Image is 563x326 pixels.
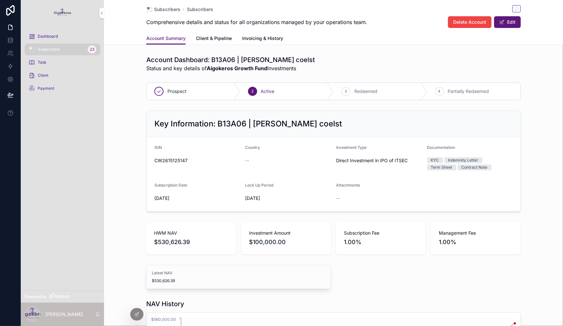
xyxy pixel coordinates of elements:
a: Subscribers [187,6,213,13]
span: Redeemed [354,88,377,95]
a: Client [25,70,100,81]
span: Management Fee [439,230,513,236]
span: Subscribers [154,6,180,13]
span: Client [38,73,48,78]
span: 3 [345,89,347,94]
tspan: $560,000.00 [151,317,176,322]
span: $530,626.39 [152,278,325,283]
span: Status and key details of Investments [146,64,315,72]
h1: NAV History [146,299,184,308]
span: Attachments [336,183,360,188]
div: 23 [88,46,96,53]
a: Task [25,57,100,68]
span: Latest NAV [152,270,325,276]
div: Indemnity Letter [448,157,478,163]
span: $100,000.00 [249,238,323,247]
span: Partially Redeemed [448,88,489,95]
button: Delete Account [448,16,491,28]
span: Invoicing & History [242,35,283,42]
div: KYC [431,157,439,163]
div: Contract Note [462,164,488,170]
span: ISIN [154,145,162,150]
span: Dashboard [38,34,58,39]
span: Subscribers [38,47,60,52]
a: Subscribers [146,6,180,13]
p: [PERSON_NAME] [46,311,83,318]
span: [DATE] [245,195,331,202]
span: $530,626.39 [154,238,228,247]
a: Payment [25,83,100,94]
span: Documentation [427,145,455,150]
span: 4 [438,89,441,94]
a: Subscribers23 [25,44,100,55]
a: Invoicing & History [242,33,283,46]
span: Subscription Date [154,183,187,188]
span: Investment Amount [249,230,323,236]
span: Comprehensive details and status for all organizations managed by your operations team. [146,18,367,26]
span: [DATE] [154,195,240,202]
a: Dashboard [25,31,100,42]
div: scrollable content [21,26,104,103]
h2: Key Information: B13A06 | [PERSON_NAME] coelst [154,119,342,129]
span: Delete Account [453,19,486,25]
span: 2 [251,89,254,94]
span: Subscription Fee [344,230,418,236]
h1: Account Dashboard: B13A06 | [PERSON_NAME] coelst [146,55,315,64]
span: Task [38,60,46,65]
span: Active [261,88,275,95]
a: Account Summary [146,33,186,45]
span: Prospect [167,88,187,95]
span: Country [245,145,260,150]
span: Lock Up Period [245,183,274,188]
span: Investment Type [336,145,367,150]
span: Direct Investment in IPO of ITSEC [336,157,422,164]
span: Powered by [25,294,47,299]
button: Edit [494,16,521,28]
span: -- [336,195,340,202]
span: Client & Pipeline [196,35,232,42]
span: CW2615125147 [154,157,240,164]
span: Payment [38,86,54,91]
span: 1.00% [344,238,418,247]
span: HWM NAV [154,230,228,236]
a: Powered by [21,291,104,303]
span: 1.00% [439,238,513,247]
span: Account Summary [146,35,186,42]
div: Term Sheet [431,164,452,170]
span: -- [245,157,249,164]
a: Client & Pipeline [196,33,232,46]
img: App logo [52,8,72,18]
strong: Aigokeros Growth Fund [207,65,267,72]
